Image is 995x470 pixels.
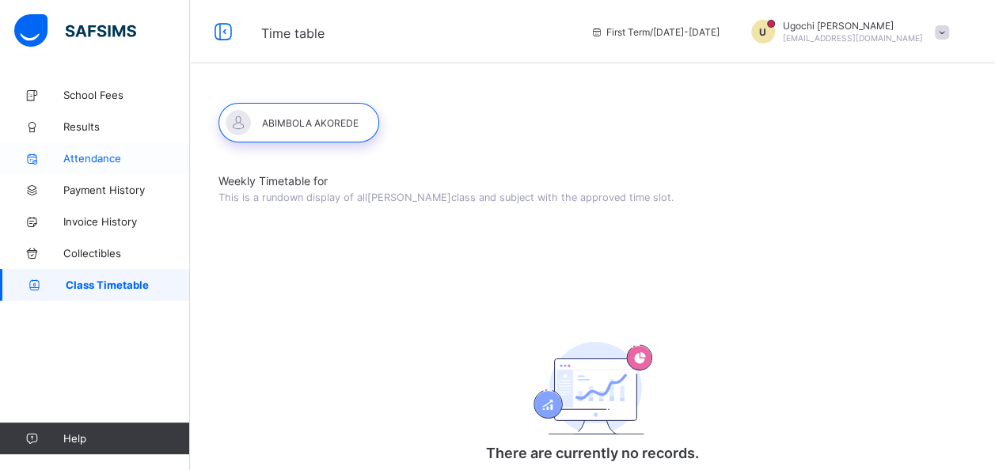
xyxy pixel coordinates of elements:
[63,184,190,196] span: Payment History
[218,191,674,203] span: This is a rundown display of all [PERSON_NAME] class and subject with the approved time slot.
[783,33,923,43] span: [EMAIL_ADDRESS][DOMAIN_NAME]
[63,215,190,228] span: Invoice History
[63,247,190,260] span: Collectibles
[63,432,189,445] span: Help
[435,445,751,461] p: There are currently no records.
[534,342,652,434] img: academics.830fd61bc8807c8ddf7a6434d507d981.svg
[591,26,720,38] span: session/term information
[66,279,190,291] span: Class Timetable
[735,20,957,44] div: Ugochi Abimbola
[63,89,190,101] span: School Fees
[759,26,766,38] span: U
[261,25,325,41] span: Time table
[63,120,190,133] span: Results
[14,14,136,47] img: safsims
[783,20,923,32] span: Ugochi [PERSON_NAME]
[63,152,190,165] span: Attendance
[218,174,967,188] span: Weekly Timetable for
